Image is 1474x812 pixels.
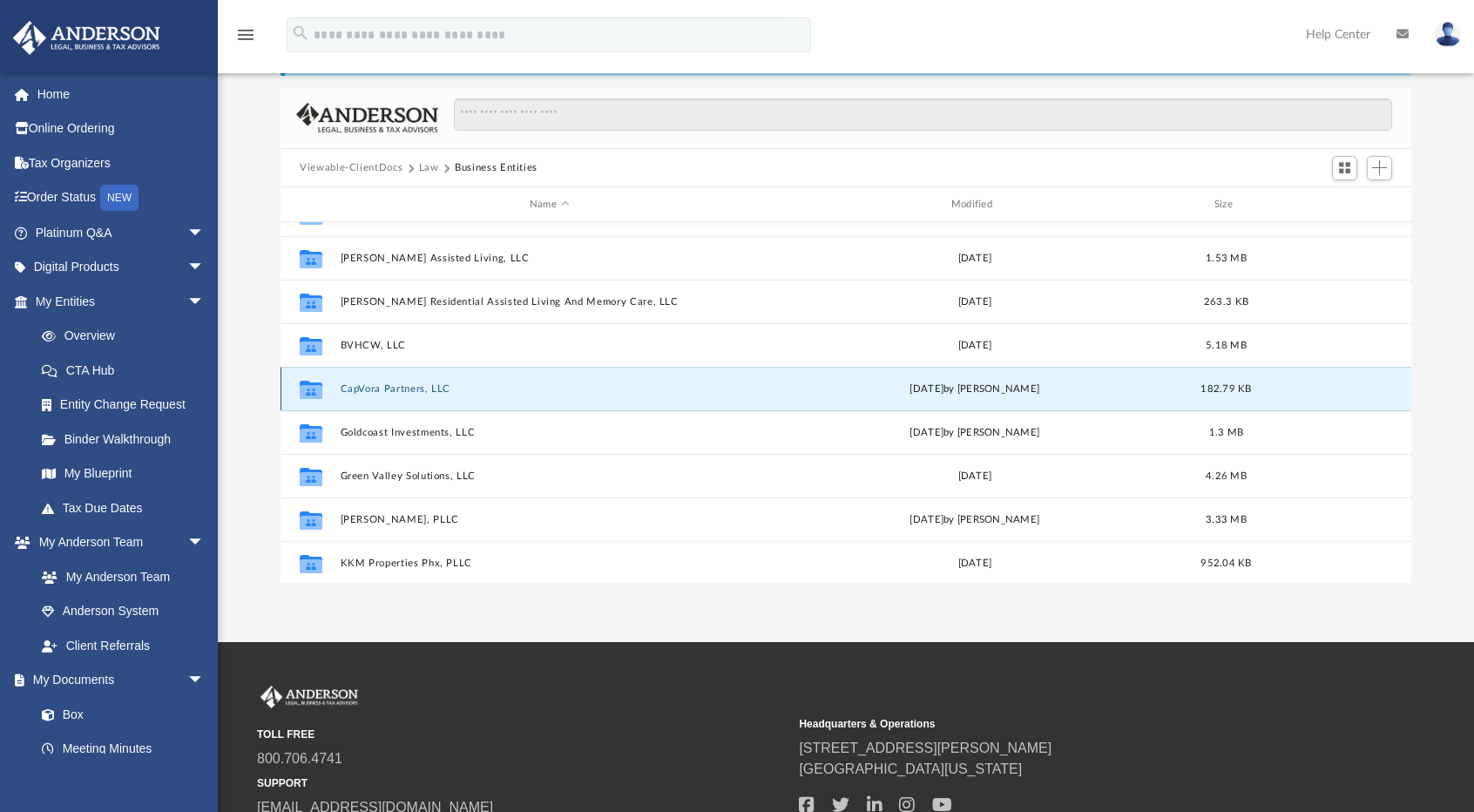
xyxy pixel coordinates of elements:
div: Size [1192,197,1261,213]
a: menu [235,33,256,45]
a: Digital Productsarrow_drop_down [12,250,231,285]
a: Tax Organizers [12,145,231,180]
a: My Anderson Teamarrow_drop_down [12,525,222,560]
small: Headquarters & Operations [799,716,1329,732]
div: [DATE] by [PERSON_NAME] [766,512,1184,528]
a: My Anderson Team [24,559,213,594]
div: Modified [766,197,1184,213]
div: [DATE] [766,251,1184,267]
div: NEW [100,185,139,211]
span: 4.26 MB [1206,471,1247,481]
a: CTA Hub [24,353,231,388]
span: arrow_drop_down [187,663,222,699]
a: Home [12,77,231,112]
div: [DATE] [766,556,1184,572]
a: My Documentsarrow_drop_down [12,663,222,698]
input: Search files and folders [454,98,1392,132]
button: [PERSON_NAME] Residential Assisted Living And Memory Care, LLC [341,296,759,308]
a: Overview [24,319,231,354]
a: Meeting Minutes [24,732,222,767]
span: [DATE] [910,384,944,394]
a: [GEOGRAPHIC_DATA][US_STATE] [799,761,1022,776]
button: Goldcoast Investments, LLC [341,427,759,438]
button: KKM Properties Phx, PLLC [341,558,759,569]
button: Green Valley Solutions, LLC [341,470,759,482]
i: menu [235,24,256,45]
div: grid [281,222,1411,584]
small: TOLL FREE [257,727,787,742]
span: 1.3 MB [1209,428,1244,437]
a: Online Ordering [12,112,231,146]
div: Name [340,197,758,213]
button: CapVora Partners, LLC [341,383,759,395]
span: arrow_drop_down [187,525,222,561]
span: 5.18 MB [1206,341,1247,350]
div: [DATE] by [PERSON_NAME] [766,425,1184,441]
a: Binder Walkthrough [24,422,231,457]
div: id [288,197,332,213]
span: 1.53 MB [1206,254,1247,263]
a: Platinum Q&Aarrow_drop_down [12,215,231,250]
a: 800.706.4741 [257,751,342,766]
a: My Entitiesarrow_drop_down [12,284,231,319]
span: 3.33 MB [1206,515,1247,524]
img: Anderson Advisors Platinum Portal [257,686,362,708]
a: Box [24,697,213,732]
div: [DATE] [766,469,1184,484]
div: [DATE] [766,294,1184,310]
span: 263.3 KB [1204,297,1248,307]
span: 182.79 KB [1200,384,1251,394]
button: Business Entities [455,160,538,176]
div: id [1268,197,1390,213]
button: Add [1367,156,1393,180]
button: Law [419,160,439,176]
span: arrow_drop_down [187,284,222,320]
a: Entity Change Request [24,388,231,423]
button: [PERSON_NAME], PLLC [341,514,759,525]
img: User Pic [1435,22,1461,47]
div: by [PERSON_NAME] [766,382,1184,397]
a: [STREET_ADDRESS][PERSON_NAME] [799,741,1051,755]
button: Switch to Grid View [1332,156,1358,180]
button: BVHCW, LLC [341,340,759,351]
span: arrow_drop_down [187,215,222,251]
span: 952.04 KB [1200,558,1251,568]
button: Viewable-ClientDocs [300,160,402,176]
span: arrow_drop_down [187,250,222,286]
img: Anderson Advisors Platinum Portal [8,21,166,55]
a: Client Referrals [24,628,222,663]
div: [DATE] [766,338,1184,354]
button: [PERSON_NAME] Assisted Living, LLC [341,253,759,264]
small: SUPPORT [257,775,787,791]
a: My Blueprint [24,457,222,491]
a: Order StatusNEW [12,180,231,216]
a: Tax Due Dates [24,491,231,525]
i: search [291,24,310,43]
a: Anderson System [24,594,222,629]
